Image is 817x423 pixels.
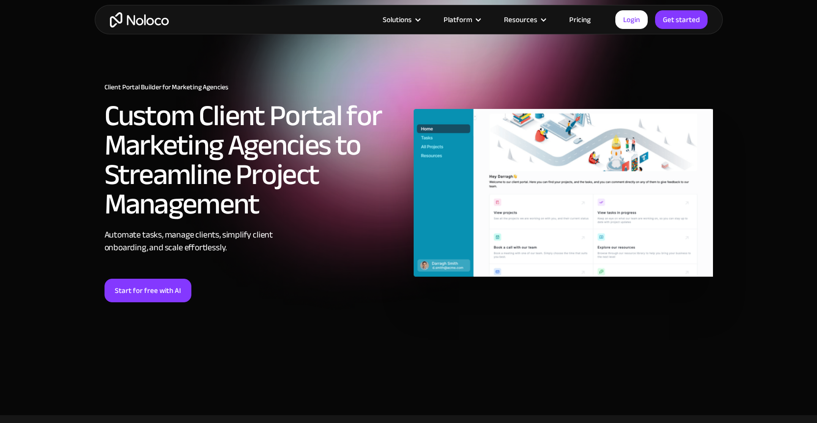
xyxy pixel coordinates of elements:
[105,83,404,91] h1: Client Portal Builder for Marketing Agencies
[110,12,169,27] a: home
[383,13,412,26] div: Solutions
[557,13,603,26] a: Pricing
[105,229,404,254] div: Automate tasks, manage clients, simplify client onboarding, and scale effortlessly.
[370,13,431,26] div: Solutions
[444,13,472,26] div: Platform
[105,279,191,302] a: Start for free with AI
[504,13,537,26] div: Resources
[655,10,708,29] a: Get started
[431,13,492,26] div: Platform
[492,13,557,26] div: Resources
[105,101,404,219] h2: Custom Client Portal for Marketing Agencies to Streamline Project Management
[615,10,648,29] a: Login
